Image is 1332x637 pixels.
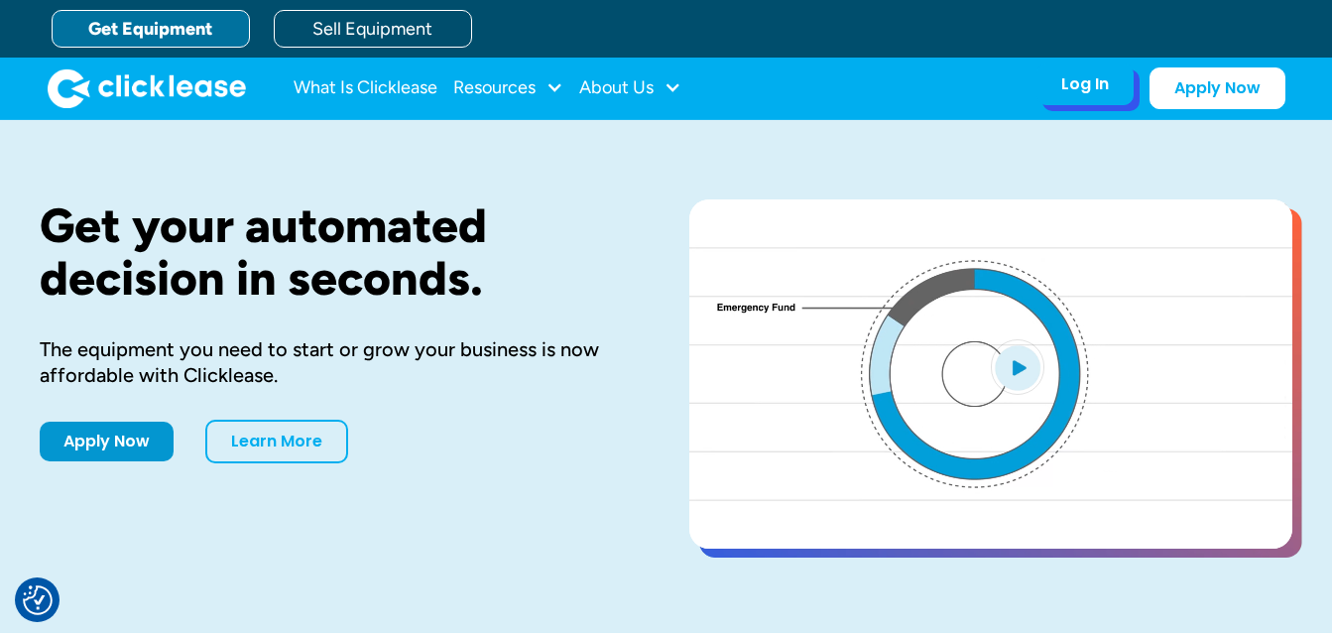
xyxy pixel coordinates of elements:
[1150,67,1285,109] a: Apply Now
[1061,74,1109,94] div: Log In
[453,68,563,108] div: Resources
[274,10,472,48] a: Sell Equipment
[294,68,437,108] a: What Is Clicklease
[579,68,681,108] div: About Us
[205,420,348,463] a: Learn More
[40,199,626,305] h1: Get your automated decision in seconds.
[48,68,246,108] img: Clicklease logo
[40,422,174,461] a: Apply Now
[48,68,246,108] a: home
[689,199,1292,549] a: open lightbox
[23,585,53,615] button: Consent Preferences
[23,585,53,615] img: Revisit consent button
[52,10,250,48] a: Get Equipment
[40,336,626,388] div: The equipment you need to start or grow your business is now affordable with Clicklease.
[991,339,1044,395] img: Blue play button logo on a light blue circular background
